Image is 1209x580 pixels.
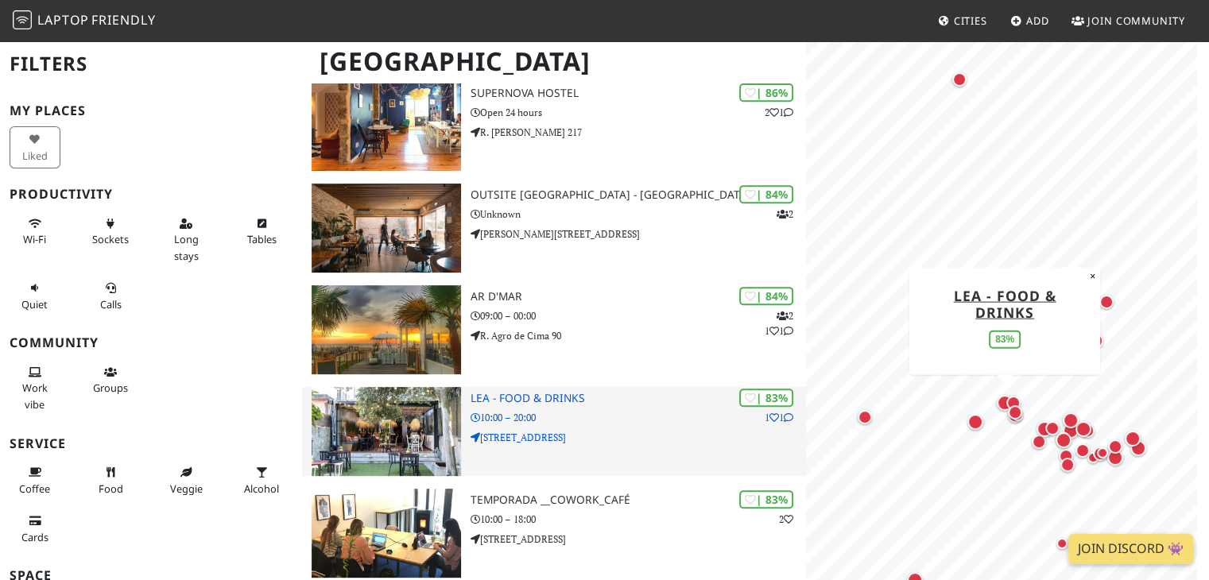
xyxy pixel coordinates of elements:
[471,512,807,527] p: 10:00 – 18:00
[10,335,293,350] h3: Community
[1029,431,1049,452] div: Map marker
[10,187,293,202] h3: Productivity
[471,392,807,405] h3: LEA - Food & Drinks
[765,105,793,120] p: 2 1
[1083,448,1102,467] div: Map marker
[85,459,136,501] button: Food
[471,328,807,343] p: R. Agro de Cima 90
[21,530,48,544] span: Credit cards
[1033,418,1056,440] div: Map marker
[312,387,460,476] img: LEA - Food & Drinks
[1003,392,1024,413] div: Map marker
[739,185,793,203] div: | 84%
[1005,405,1025,426] div: Map marker
[1042,418,1063,439] div: Map marker
[170,481,203,496] span: Veggie
[1072,440,1093,461] div: Map marker
[471,493,807,507] h3: Temporada __Cowork_Café
[21,297,48,311] span: Quiet
[994,392,1016,414] div: Map marker
[312,489,460,578] img: Temporada __Cowork_Café
[765,308,793,338] p: 2 1 1
[471,532,807,547] p: [STREET_ADDRESS]
[777,207,793,222] p: 2
[989,330,1021,348] div: 83%
[1008,406,1027,425] div: Map marker
[949,69,970,90] div: Map marker
[1090,443,1110,464] div: Map marker
[312,82,460,171] img: Supernova Hostel
[85,359,136,401] button: Groups
[1068,534,1193,564] a: Join Discord 👾
[93,381,128,395] span: Group tables
[1105,436,1126,457] div: Map marker
[471,207,807,222] p: Unknown
[312,184,460,273] img: Outsite Porto - Mouco
[100,297,122,311] span: Video/audio calls
[236,459,287,501] button: Alcohol
[92,232,129,246] span: Power sockets
[10,508,60,550] button: Cards
[739,287,793,305] div: | 84%
[302,387,806,476] a: LEA - Food & Drinks | 83% 11 LEA - Food & Drinks 10:00 – 20:00 [STREET_ADDRESS]
[964,411,986,433] div: Map marker
[471,105,807,120] p: Open 24 hours
[739,490,793,508] div: | 83%
[302,184,806,273] a: Outsite Porto - Mouco | 84% 2 Outsite [GEOGRAPHIC_DATA] - [GEOGRAPHIC_DATA] Unknown [PERSON_NAME]...
[954,14,987,28] span: Cities
[13,10,32,29] img: LaptopFriendly
[302,285,806,374] a: Ar d'Mar | 84% 211 Ar d'Mar 09:00 – 00:00 R. Agro de Cima 90
[22,381,48,411] span: People working
[1127,437,1149,459] div: Map marker
[932,6,994,35] a: Cities
[13,7,156,35] a: LaptopFriendly LaptopFriendly
[307,40,803,83] h1: [GEOGRAPHIC_DATA]
[739,389,793,407] div: | 83%
[37,11,89,29] span: Laptop
[302,489,806,578] a: Temporada __Cowork_Café | 83% 2 Temporada __Cowork_Café 10:00 – 18:00 [STREET_ADDRESS]
[91,11,155,29] span: Friendly
[312,285,460,374] img: Ar d'Mar
[1065,6,1192,35] a: Join Community
[471,430,807,445] p: [STREET_ADDRESS]
[854,407,875,427] div: Map marker
[10,359,60,417] button: Work vibe
[10,275,60,317] button: Quiet
[302,82,806,171] a: Supernova Hostel | 86% 21 Supernova Hostel Open 24 hours R. [PERSON_NAME] 217
[1004,6,1056,35] a: Add
[1052,429,1075,451] div: Map marker
[1052,534,1071,553] div: Map marker
[10,459,60,501] button: Coffee
[174,232,199,262] span: Long stays
[471,226,807,242] p: [PERSON_NAME][STREET_ADDRESS]
[471,410,807,425] p: 10:00 – 20:00
[954,285,1056,321] a: LEA - Food & Drinks
[471,308,807,323] p: 09:00 – 00:00
[161,459,211,501] button: Veggie
[779,512,793,527] p: 2
[19,481,50,496] span: Coffee
[765,410,793,425] p: 1 1
[10,211,60,253] button: Wi-Fi
[1085,267,1100,284] button: Close popup
[99,481,123,496] span: Food
[1122,427,1144,450] div: Map marker
[236,211,287,253] button: Tables
[10,103,293,118] h3: My Places
[10,436,293,451] h3: Service
[247,232,277,246] span: Work-friendly tables
[471,290,807,304] h3: Ar d'Mar
[1093,443,1112,462] div: Map marker
[85,211,136,253] button: Sockets
[1104,447,1126,469] div: Map marker
[471,125,807,140] p: R. [PERSON_NAME] 217
[1026,14,1049,28] span: Add
[1096,292,1117,312] div: Map marker
[1072,418,1095,440] div: Map marker
[10,40,293,88] h2: Filters
[23,232,46,246] span: Stable Wi-Fi
[1056,446,1076,466] div: Map marker
[161,211,211,269] button: Long stays
[244,481,279,496] span: Alcohol
[471,188,807,202] h3: Outsite [GEOGRAPHIC_DATA] - [GEOGRAPHIC_DATA]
